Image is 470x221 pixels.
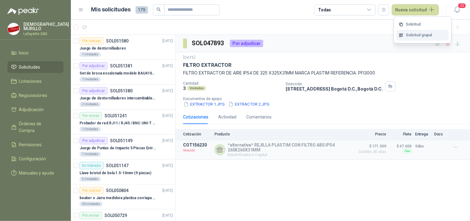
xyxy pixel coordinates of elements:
[80,177,101,182] div: 5 Unidades
[71,184,175,209] a: Por cotizarSOL050804[DATE] beaker o Jarra medidora plastica con tapa y manija30 Unidades
[230,40,263,47] div: Por adjudicar
[71,60,175,85] a: Por adjudicarSOL051381[DATE] Set de broca escalonada modelo BAU4101191 Unidades
[71,159,175,184] a: En tránsitoSOL051147[DATE] Llave bristol de bola 1.5-10mm (9 piezas)5 Unidades
[183,147,211,154] p: Vencida
[71,35,175,60] a: Por cotizarSOL051580[DATE] Juego de destornilladores1 Unidades
[80,102,101,107] div: 2 Unidades
[8,23,19,35] img: Company Logo
[80,195,156,201] p: beaker o Jarra medidora plastica con tapa y manija
[19,155,46,162] span: Configuración
[162,113,173,119] p: [DATE]
[71,110,175,135] a: Por enviarSOL051241[DATE] Probador de red RJ11 / RJ45 / BNC UNI-T (UT681C-UT681L)1 Unidades
[23,22,69,31] p: [DEMOGRAPHIC_DATA] MURILLO
[162,38,173,44] p: [DATE]
[110,139,133,143] p: SOL051149
[7,118,63,136] a: Órdenes de Compra
[434,132,447,136] p: Docs
[19,170,54,176] span: Manuales y ayuda
[80,120,156,126] p: Probador de red RJ11 / RJ45 / BNC UNI-T (UT681C-UT681L)
[215,132,352,136] p: Producto
[192,38,225,48] h3: SOL047893
[80,212,102,219] div: Por enviar
[80,52,101,57] div: 1 Unidades
[80,152,101,157] div: 1 Unidades
[452,4,463,15] button: 20
[19,141,42,148] span: Remisiones
[415,132,431,136] p: Entrega
[80,145,156,151] p: Juego de Puntas de Impacto 5 Piezas Estrella PH2 de 2'' Zanco 1/4'' Truper
[71,135,175,159] a: Por adjudicarSOL051149[DATE] Juego de Puntas de Impacto 5 Piezas Estrella PH2 de 2'' Zanco 1/4'' ...
[106,188,129,193] p: SOL050804
[19,78,42,85] span: Licitaciones
[80,112,102,119] div: Por enviar
[396,30,449,41] a: Solicitud grupal
[7,61,63,73] a: Solicitudes
[390,132,411,136] p: Flete
[162,163,173,169] p: [DATE]
[415,143,431,150] p: 5 días
[355,150,386,154] span: Crédito 30 días
[71,85,175,110] a: Por adjudicarSOL051380[DATE] Juego de destornilladores intercambiables de mango aislados Ref: 322...
[318,6,331,13] div: Todas
[80,137,108,144] div: Por adjudicar
[23,32,69,36] p: Lafayette SAS
[458,3,466,9] span: 20
[110,64,133,68] p: SOL051381
[7,104,63,115] a: Adjudicación
[80,127,101,132] div: 1 Unidades
[183,62,231,68] p: FILTRO EXTRACTOR
[162,88,173,94] p: [DATE]
[106,39,129,43] p: SOL051580
[80,87,108,94] div: Por adjudicar
[104,213,127,218] p: SOL050729
[91,5,131,14] h1: Mis solicitudes
[19,50,29,56] span: Inicio
[80,202,103,207] div: 30 Unidades
[183,81,281,86] p: Cantidad
[286,82,382,86] p: Dirección
[19,64,40,70] span: Solicitudes
[183,143,211,147] p: COT156230
[396,19,449,30] a: Solicitud
[7,75,63,87] a: Licitaciones
[19,106,44,113] span: Adjudicación
[183,86,186,91] p: 3
[228,152,352,157] p: Electrificadora Capital
[183,97,468,101] p: Documentos de apoyo
[183,101,225,107] button: EXTRACTOR 1.JPG
[183,70,463,76] p: FILTRO EXTRACTOR DE AIRE IP54 DE 325 X325X31MM MARCA PLASTIM REFERENCIA. PFI3000
[157,7,161,12] span: search
[19,120,58,134] span: Órdenes de Compra
[7,47,63,59] a: Inicio
[80,95,156,101] p: Juego de destornilladores intercambiables de mango aislados Ref: 32288
[80,46,126,51] p: Juego de destornilladores
[286,86,382,91] p: [STREET_ADDRESS] Bogotá D.C. , Bogotá D.C.
[80,170,151,176] p: Llave bristol de bola 1.5-10mm (9 piezas)
[355,143,386,150] span: $ 171.509
[392,4,439,15] button: Nueva solicitud
[187,86,206,91] div: Unidades
[218,114,236,120] div: Actividad
[80,70,156,76] p: Set de broca escalonada modelo BAU410119
[403,149,411,154] div: Flex
[228,101,270,107] button: EXTRACTOR 2.JPG
[355,132,386,136] p: Precio
[19,92,47,99] span: Negociaciones
[7,7,39,15] img: Logo peakr
[136,6,148,14] span: 179
[246,114,272,120] div: Comentarios
[183,114,208,120] div: Cotizaciones
[7,90,63,101] a: Negociaciones
[7,153,63,165] a: Configuración
[162,213,173,219] p: [DATE]
[80,37,104,45] div: Por cotizar
[80,62,108,70] div: Por adjudicar
[228,143,352,152] p: *alternativa* REJILLA PLASTIM CON FILTRO ABS IP54 260X260X31MM
[80,162,104,169] div: En tránsito
[80,77,101,82] div: 1 Unidades
[104,114,127,118] p: SOL051241
[162,63,173,69] p: [DATE]
[106,163,129,168] p: SOL051147
[7,167,63,179] a: Manuales y ayuda
[183,132,211,136] p: Cotización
